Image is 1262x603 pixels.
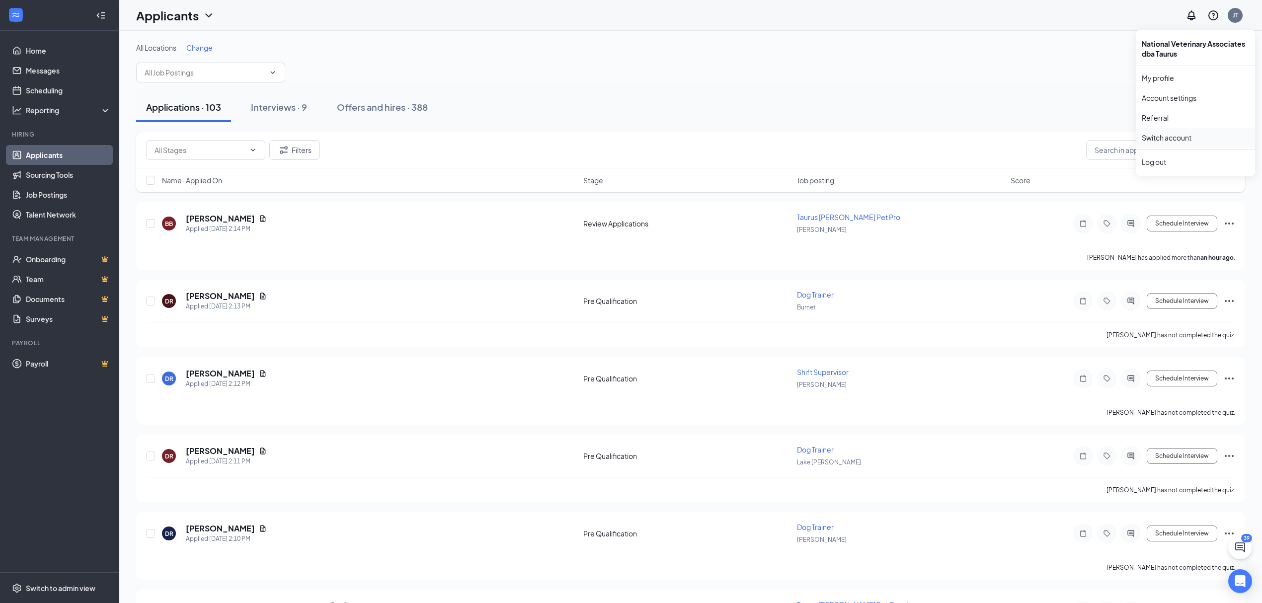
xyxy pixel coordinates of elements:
a: Referral [1142,113,1249,123]
div: Pre Qualification [583,528,791,538]
a: Messages [26,61,111,80]
h5: [PERSON_NAME] [186,523,255,534]
span: Burnet [797,303,816,311]
div: Pre Qualification [583,374,791,383]
span: Lake [PERSON_NAME] [797,458,861,466]
svg: Notifications [1185,9,1197,21]
span: Score [1011,175,1030,185]
div: JT [1233,11,1238,19]
div: Applied [DATE] 2:14 PM [186,224,267,234]
div: DR [165,529,173,538]
svg: Note [1077,529,1089,537]
h5: [PERSON_NAME] [186,446,255,456]
svg: Collapse [96,10,106,20]
button: Filter Filters [269,140,320,160]
div: Switch to admin view [26,583,95,593]
p: [PERSON_NAME] has not completed the quiz. [1106,563,1235,572]
span: [PERSON_NAME] [797,536,847,543]
a: PayrollCrown [26,354,111,374]
svg: Settings [12,583,22,593]
div: Pre Qualification [583,296,791,306]
p: [PERSON_NAME] has applied more than . [1087,253,1235,262]
svg: Tag [1101,529,1113,537]
svg: Document [259,215,267,223]
a: Switch account [1142,133,1191,142]
div: DR [165,452,173,460]
a: Applicants [26,145,111,165]
span: All Locations [136,43,176,52]
svg: Ellipses [1223,528,1235,539]
span: [PERSON_NAME] [797,226,847,233]
svg: ActiveChat [1125,220,1137,227]
div: Review Applications [583,219,791,228]
button: Schedule Interview [1147,448,1217,464]
a: My profile [1142,73,1249,83]
svg: ActiveChat [1125,529,1137,537]
svg: Document [259,292,267,300]
svg: Ellipses [1223,373,1235,384]
svg: ActiveChat [1125,452,1137,460]
div: Open Intercom Messenger [1228,569,1252,593]
svg: Document [259,370,267,377]
svg: Note [1077,375,1089,382]
svg: ChevronDown [203,9,215,21]
div: Applied [DATE] 2:10 PM [186,534,267,544]
a: TeamCrown [26,269,111,289]
input: All Stages [155,145,245,155]
svg: ActiveChat [1125,375,1137,382]
svg: Analysis [12,105,22,115]
input: Search in applications [1086,140,1235,160]
div: Applied [DATE] 2:12 PM [186,379,267,389]
svg: ChevronDown [269,69,277,76]
a: Sourcing Tools [26,165,111,185]
svg: WorkstreamLogo [11,10,21,20]
div: Offers and hires · 388 [337,101,428,113]
svg: Note [1077,297,1089,305]
div: National Veterinary Associates dba Taurus [1136,34,1255,64]
div: Reporting [26,105,111,115]
p: [PERSON_NAME] has not completed the quiz. [1106,486,1235,494]
p: [PERSON_NAME] has not completed the quiz. [1106,408,1235,417]
div: BB [165,220,173,228]
svg: Document [259,447,267,455]
h5: [PERSON_NAME] [186,213,255,224]
div: Applied [DATE] 2:11 PM [186,456,267,466]
svg: Document [259,525,267,532]
a: OnboardingCrown [26,249,111,269]
div: Log out [1142,157,1249,167]
svg: Tag [1101,297,1113,305]
a: Talent Network [26,205,111,225]
span: Change [186,43,213,52]
div: Payroll [12,339,109,347]
button: Schedule Interview [1147,371,1217,386]
a: Job Postings [26,185,111,205]
svg: ActiveChat [1125,297,1137,305]
a: DocumentsCrown [26,289,111,309]
svg: Ellipses [1223,295,1235,307]
b: an hour ago [1200,254,1234,261]
div: Hiring [12,130,109,139]
a: Home [26,41,111,61]
svg: Ellipses [1223,218,1235,229]
p: [PERSON_NAME] has not completed the quiz. [1106,331,1235,339]
svg: ChevronDown [249,146,257,154]
button: Schedule Interview [1147,216,1217,231]
div: DR [165,297,173,305]
svg: Tag [1101,452,1113,460]
div: 39 [1241,534,1252,542]
svg: Filter [278,144,290,156]
h5: [PERSON_NAME] [186,368,255,379]
div: Applied [DATE] 2:13 PM [186,301,267,311]
div: DR [165,375,173,383]
span: Stage [583,175,603,185]
a: SurveysCrown [26,309,111,329]
span: Shift Supervisor [797,368,849,377]
svg: QuestionInfo [1207,9,1219,21]
svg: ChatActive [1234,541,1246,553]
span: [PERSON_NAME] [797,381,847,388]
svg: Tag [1101,375,1113,382]
button: Schedule Interview [1147,526,1217,541]
h1: Applicants [136,7,199,24]
span: Taurus [PERSON_NAME] Pet Pro [797,213,900,222]
span: Name · Applied On [162,175,222,185]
